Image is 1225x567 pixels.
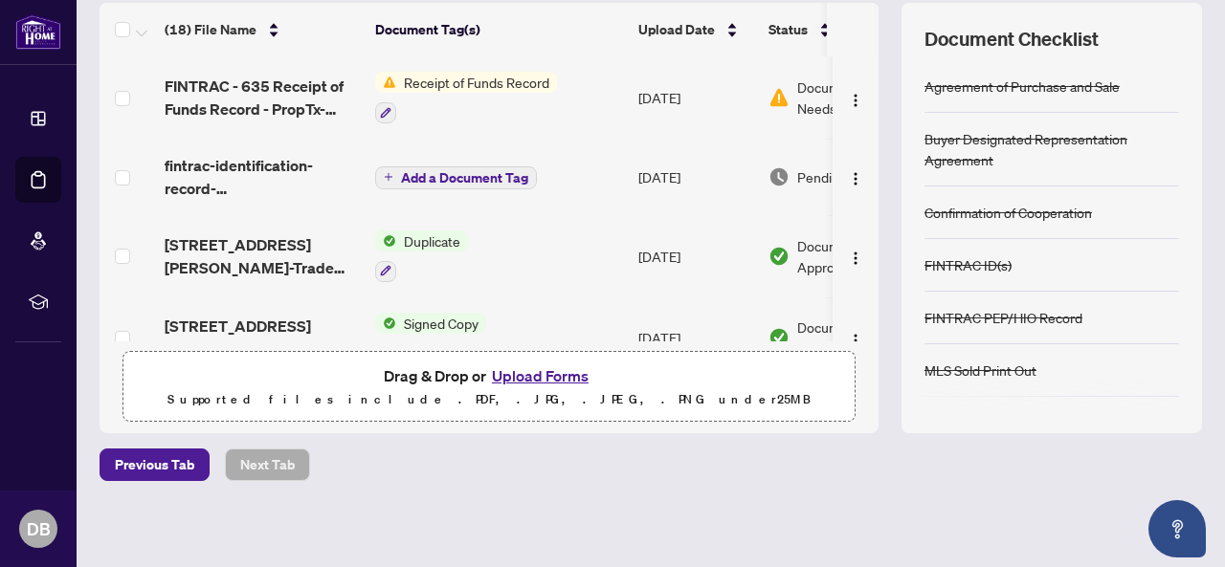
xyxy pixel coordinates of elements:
span: Pending Review [797,166,893,187]
img: Document Status [768,87,790,108]
th: Status [761,3,924,56]
span: FINTRAC - 635 Receipt of Funds Record - PropTx-OREA_[DATE] 21_27_43.pdf [165,75,360,120]
div: MLS Sold Print Out [924,360,1036,381]
p: Supported files include .PDF, .JPG, .JPEG, .PNG under 25 MB [135,388,843,411]
span: Document Approved [797,235,916,277]
span: Receipt of Funds Record [396,72,557,93]
span: [STREET_ADDRESS][PERSON_NAME]-Trade sheet-[PERSON_NAME] to review.pdf [165,233,360,279]
button: Logo [840,241,871,272]
td: [DATE] [631,56,761,139]
th: Document Tag(s) [367,3,631,56]
span: Previous Tab [115,449,194,480]
td: [DATE] [631,297,761,380]
button: Logo [840,322,871,353]
span: (18) File Name [165,19,256,40]
span: Duplicate [396,230,468,251]
button: Open asap [1148,500,1206,557]
button: Add a Document Tag [375,166,537,189]
img: Document Status [768,246,790,267]
img: Logo [848,171,863,186]
span: Upload Date [638,19,715,40]
img: Logo [848,93,863,108]
button: Status IconDuplicate [375,230,468,282]
td: [DATE] [631,215,761,297]
span: [STREET_ADDRESS][PERSON_NAME]-Trade sheet-[PERSON_NAME] to review.pdf [165,315,360,360]
button: Status IconSigned Copy [375,313,513,364]
button: Logo [840,82,871,113]
span: DB [27,515,51,542]
span: Status [768,19,808,40]
img: Document Status [768,327,790,348]
span: Document Checklist [924,26,1099,53]
img: Document Status [768,166,790,187]
th: Upload Date [631,3,761,56]
td: [DATE] [631,139,761,215]
button: Upload Forms [486,363,594,388]
img: Logo [848,333,863,348]
span: Signed Copy [396,313,486,334]
div: Confirmation of Cooperation [924,202,1092,223]
span: fintrac-identification-record-[PERSON_NAME]-20250717-205012.pdf [165,154,360,200]
img: Logo [848,251,863,266]
button: Next Tab [225,448,310,481]
button: Status IconReceipt of Funds Record [375,72,557,123]
div: FINTRAC ID(s) [924,254,1012,275]
span: Document Approved [797,316,916,359]
div: Buyer Designated Representation Agreement [924,128,1179,170]
img: Status Icon [375,313,396,334]
span: Drag & Drop orUpload FormsSupported files include .PDF, .JPG, .JPEG, .PNG under25MB [123,352,855,423]
img: Status Icon [375,72,396,93]
span: Add a Document Tag [401,171,528,185]
button: Previous Tab [100,448,210,481]
div: FINTRAC PEP/HIO Record [924,307,1082,328]
button: Logo [840,162,871,192]
div: Agreement of Purchase and Sale [924,76,1120,97]
img: logo [15,14,61,50]
img: Status Icon [375,230,396,251]
th: (18) File Name [157,3,367,56]
button: Add a Document Tag [375,164,537,189]
span: plus [384,172,393,182]
span: Document Needs Work [797,76,897,119]
span: Drag & Drop or [384,363,594,388]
